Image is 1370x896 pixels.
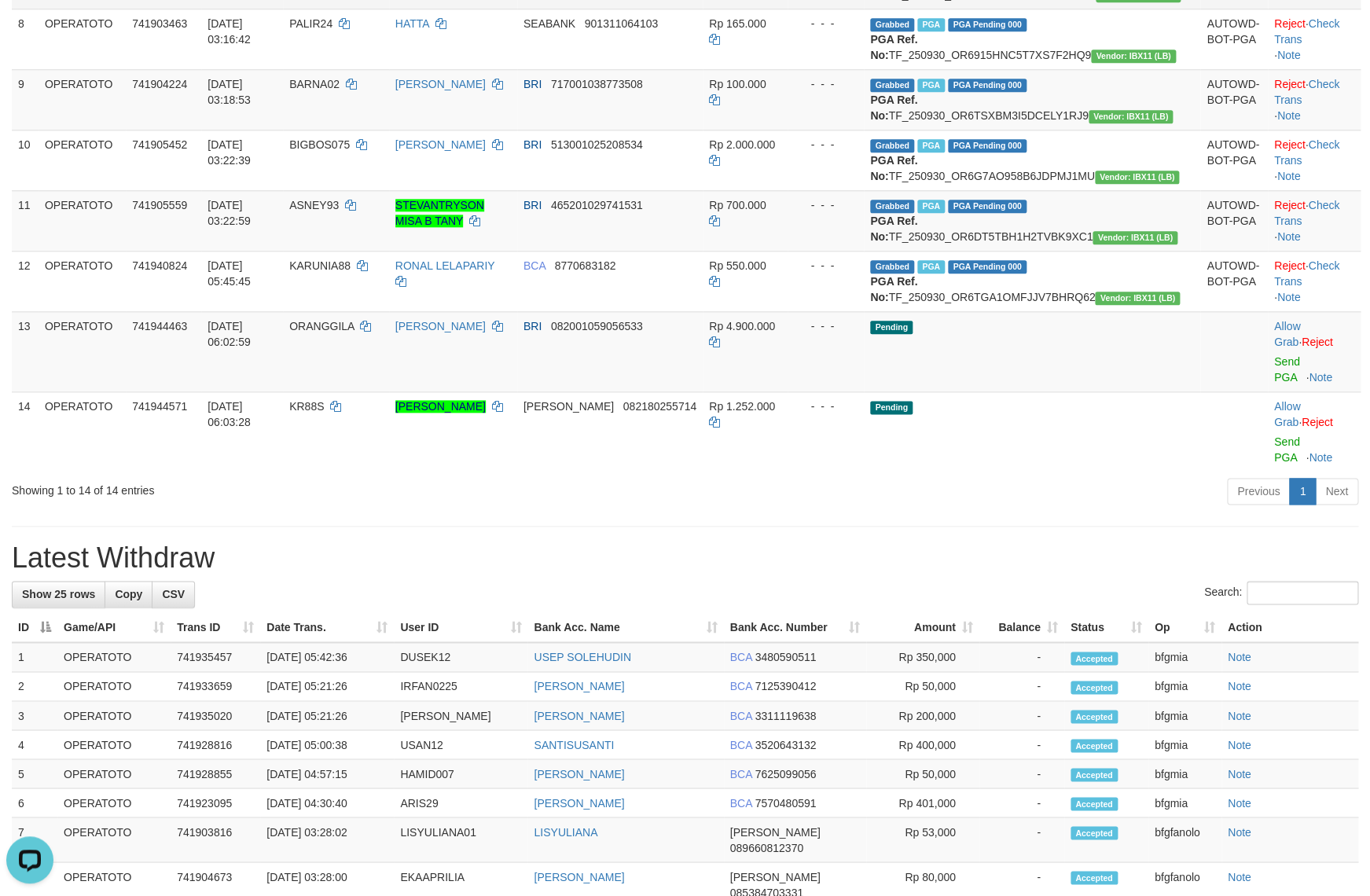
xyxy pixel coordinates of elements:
[724,613,866,642] th: Bank Acc. Number: activate to sort column ascending
[864,130,1200,190] td: TF_250930_OR6G7AO958B6JDPMJ1MU
[948,18,1027,31] span: PGA Pending
[864,190,1200,251] td: TF_250930_OR6DT5TBH1H2TVBK9XC1
[260,701,394,730] td: [DATE] 05:21:26
[1089,110,1173,123] span: Vendor URL: https://dashboard.q2checkout.com/secure
[730,651,752,663] span: BCA
[394,642,527,672] td: DUSEK12
[1071,768,1118,781] span: Accepted
[1274,138,1339,167] a: Check Trans
[162,588,185,600] span: CSV
[794,76,858,92] div: - - -
[289,78,340,90] span: BARNA02
[394,613,527,642] th: User ID: activate to sort column ascending
[394,701,527,730] td: [PERSON_NAME]
[260,817,394,862] td: [DATE] 03:28:02
[1274,78,1339,106] a: Check Trans
[171,817,260,862] td: 741903816
[152,581,195,608] a: CSV
[551,138,643,151] span: Copy 513001025208534 to clipboard
[12,613,57,642] th: ID: activate to sort column descending
[12,581,105,608] a: Show 25 rows
[1309,451,1332,464] a: Note
[394,672,527,701] td: IRFAN0225
[171,759,260,788] td: 741928855
[948,79,1027,92] span: PGA Pending
[1228,738,1251,751] a: Note
[870,18,914,31] span: Grabbed
[39,311,126,391] td: OPERATOTO
[1200,251,1267,311] td: AUTOWD-BOT-PGA
[709,320,775,332] span: Rp 4.900.000
[864,69,1200,130] td: TF_250930_OR6TSXBM3I5DCELY1RJ9
[709,199,766,211] span: Rp 700.000
[730,767,752,780] span: BCA
[395,400,486,413] a: [PERSON_NAME]
[979,788,1064,817] td: -
[1247,581,1358,604] input: Search:
[1274,355,1300,384] a: Send PGA
[523,400,614,413] span: [PERSON_NAME]
[289,199,339,211] span: ASNEY93
[1277,109,1301,122] a: Note
[1148,672,1221,701] td: bfgmia
[1071,826,1118,839] span: Accepted
[794,258,858,274] div: - - -
[1221,613,1358,642] th: Action
[585,17,658,30] span: Copy 901311064103 to clipboard
[866,672,979,701] td: Rp 50,000
[289,400,324,413] span: KR88S
[39,130,126,190] td: OPERATOTO
[730,870,821,883] span: [PERSON_NAME]
[979,672,1064,701] td: -
[1227,478,1290,505] a: Previous
[1071,871,1118,884] span: Accepted
[12,730,57,759] td: 4
[289,17,332,30] span: PALIR24
[948,200,1027,213] span: PGA Pending
[979,642,1064,672] td: -
[730,738,752,751] span: BCA
[208,17,251,46] span: [DATE] 03:16:42
[57,759,171,788] td: OPERATOTO
[794,16,858,31] div: - - -
[39,251,126,311] td: OPERATOTO
[12,391,39,472] td: 14
[208,78,251,106] span: [DATE] 03:18:53
[39,391,126,472] td: OPERATOTO
[132,320,187,332] span: 741944463
[260,613,394,642] th: Date Trans.: activate to sort column ascending
[755,738,816,751] span: Copy 3520643132 to clipboard
[866,759,979,788] td: Rp 50,000
[1204,581,1358,604] label: Search:
[132,259,187,272] span: 741940824
[709,138,775,151] span: Rp 2.000.000
[1277,170,1301,182] a: Note
[551,199,643,211] span: Copy 465201029741531 to clipboard
[1091,50,1176,63] span: Vendor URL: https://dashboard.q2checkout.com/secure
[208,320,251,348] span: [DATE] 06:02:59
[866,730,979,759] td: Rp 400,000
[1200,9,1267,69] td: AUTOWD-BOT-PGA
[1274,259,1339,288] a: Check Trans
[870,321,913,334] span: Pending
[794,398,858,414] div: - - -
[395,78,486,90] a: [PERSON_NAME]
[1274,78,1306,90] a: Reject
[979,817,1064,862] td: -
[1148,788,1221,817] td: bfgmia
[394,817,527,862] td: LISYULIANA01
[39,190,126,251] td: OPERATOTO
[395,138,486,151] a: [PERSON_NAME]
[1268,311,1361,391] td: ·
[57,642,171,672] td: OPERATOTO
[1302,416,1333,428] a: Reject
[12,251,39,311] td: 12
[870,154,917,182] b: PGA Ref. No:
[1148,730,1221,759] td: bfgmia
[12,672,57,701] td: 2
[132,138,187,151] span: 741905452
[1200,130,1267,190] td: AUTOWD-BOT-PGA
[523,138,542,151] span: BRI
[1274,435,1300,464] a: Send PGA
[105,581,152,608] a: Copy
